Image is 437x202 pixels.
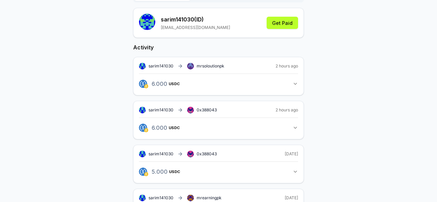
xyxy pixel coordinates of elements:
span: sarim141030 [149,107,173,113]
img: logo.png [139,124,147,132]
img: logo.png [139,80,147,88]
span: [DATE] [285,195,298,201]
img: logo.png [139,168,147,176]
span: USDC [169,170,180,174]
span: mrsoloutionpk [197,63,224,69]
span: sarim141030 [149,151,173,157]
span: [DATE] [285,151,298,157]
img: logo.png [144,128,148,132]
button: 6.000USDC [139,78,298,90]
span: 0x388043 [197,107,217,112]
span: 0x388043 [197,151,217,156]
h2: Activity [133,43,304,51]
span: 2 hours ago [276,63,298,69]
button: 5.000USDC [139,166,298,177]
span: mrearningpk [197,195,222,201]
p: sarim141030 (ID) [161,15,230,24]
img: logo.png [144,172,148,176]
img: logo.png [144,84,148,88]
span: sarim141030 [149,63,173,69]
button: Get Paid [267,17,298,29]
span: 2 hours ago [276,107,298,113]
p: [EMAIL_ADDRESS][DOMAIN_NAME] [161,25,230,30]
span: sarim141030 [149,195,173,201]
button: 6.000USDC [139,122,298,134]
